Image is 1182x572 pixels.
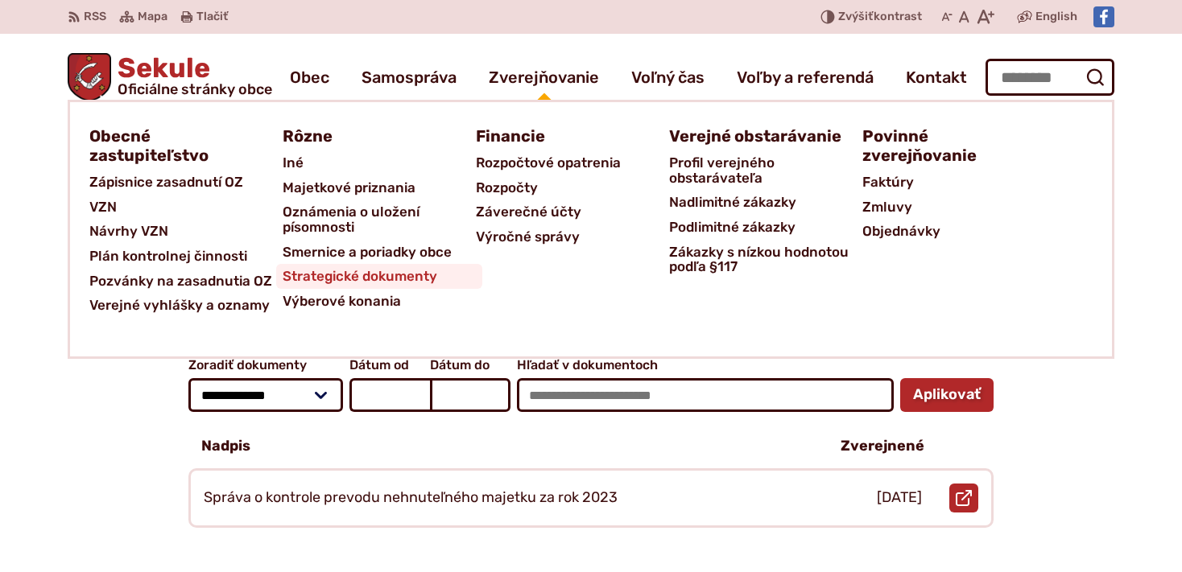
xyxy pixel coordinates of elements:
[669,215,796,240] span: Podlimitné zákazky
[111,55,272,97] span: Sekule
[89,293,283,318] a: Verejné vyhlášky a oznamy
[669,240,862,279] a: Zákazky s nízkou hodnotou podľa §117
[204,489,618,507] p: Správa o kontrole prevodu nehnuteľného majetku za rok 2023
[862,170,914,195] span: Faktúry
[362,55,457,100] a: Samospráva
[349,358,430,372] span: Dátum od
[862,195,1056,220] a: Zmluvy
[283,264,437,289] span: Strategické dokumenty
[476,200,581,224] span: Záverečné účty
[89,219,283,244] a: Návrhy VZN
[68,53,111,101] img: Prejsť na domovskú stránku
[283,150,476,175] a: Iné
[476,224,580,249] span: Výročné správy
[489,55,599,100] a: Zverejňovanie
[89,293,270,318] span: Verejné vyhlášky a oznamy
[1035,7,1077,27] span: English
[89,195,283,220] a: VZN
[669,121,841,150] span: Verejné obstarávanie
[476,150,621,175] span: Rozpočtové opatrenia
[476,121,650,150] a: Financie
[349,378,430,412] input: Dátum od
[283,240,476,265] a: Smernice a poriadky obce
[89,195,117,220] span: VZN
[196,10,228,24] span: Tlačiť
[283,200,476,239] a: Oznámenia o uložení písomnosti
[283,264,476,289] a: Strategické dokumenty
[89,170,243,195] span: Zápisnice zasadnutí OZ
[476,175,669,200] a: Rozpočty
[84,7,106,27] span: RSS
[290,55,329,100] a: Obec
[89,244,247,269] span: Plán kontrolnej činnosti
[89,170,283,195] a: Zápisnice zasadnutí OZ
[862,219,940,244] span: Objednávky
[283,121,457,150] a: Rôzne
[517,358,895,372] span: Hľadať v dokumentoch
[669,215,862,240] a: Podlimitné zákazky
[877,489,922,507] p: [DATE]
[68,53,272,101] a: Logo Sekule, prejsť na domovskú stránku.
[188,358,343,372] span: Zoradiť dokumenty
[669,121,843,150] a: Verejné obstarávanie
[669,190,796,215] span: Nadlimitné zákazky
[283,121,333,150] span: Rôzne
[862,219,1056,244] a: Objednávky
[283,289,476,314] a: Výberové konania
[283,289,401,314] span: Výberové konania
[201,438,250,455] p: Nadpis
[283,150,304,175] span: Iné
[906,55,967,100] a: Kontakt
[430,358,510,372] span: Dátum do
[669,150,862,190] a: Profil verejného obstarávateľa
[89,244,283,269] a: Plán kontrolnej činnosti
[838,10,922,24] span: kontrast
[430,378,510,412] input: Dátum do
[1093,6,1114,27] img: Prejsť na Facebook stránku
[118,82,272,97] span: Oficiálne stránky obce
[89,269,283,294] a: Pozvánky na zasadnutia OZ
[838,10,874,23] span: Zvýšiť
[862,121,1036,170] a: Povinné zverejňovanie
[476,121,545,150] span: Financie
[841,438,924,455] p: Zverejnené
[89,219,168,244] span: Návrhy VZN
[669,190,862,215] a: Nadlimitné zákazky
[283,175,415,200] span: Majetkové priznania
[737,55,874,100] a: Voľby a referendá
[476,150,669,175] a: Rozpočtové opatrenia
[631,55,705,100] a: Voľný čas
[476,175,538,200] span: Rozpočty
[476,224,669,249] a: Výročné správy
[862,195,912,220] span: Zmluvy
[89,121,263,170] a: Obecné zastupiteľstvo
[476,200,669,224] a: Záverečné účty
[1032,7,1081,27] a: English
[517,378,895,412] input: Hľadať v dokumentoch
[188,378,343,412] select: Zoradiť dokumenty
[900,378,994,412] button: Aplikovať
[283,175,476,200] a: Majetkové priznania
[138,7,167,27] span: Mapa
[89,269,272,294] span: Pozvánky na zasadnutia OZ
[862,170,1056,195] a: Faktúry
[283,240,452,265] span: Smernice a poriadky obce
